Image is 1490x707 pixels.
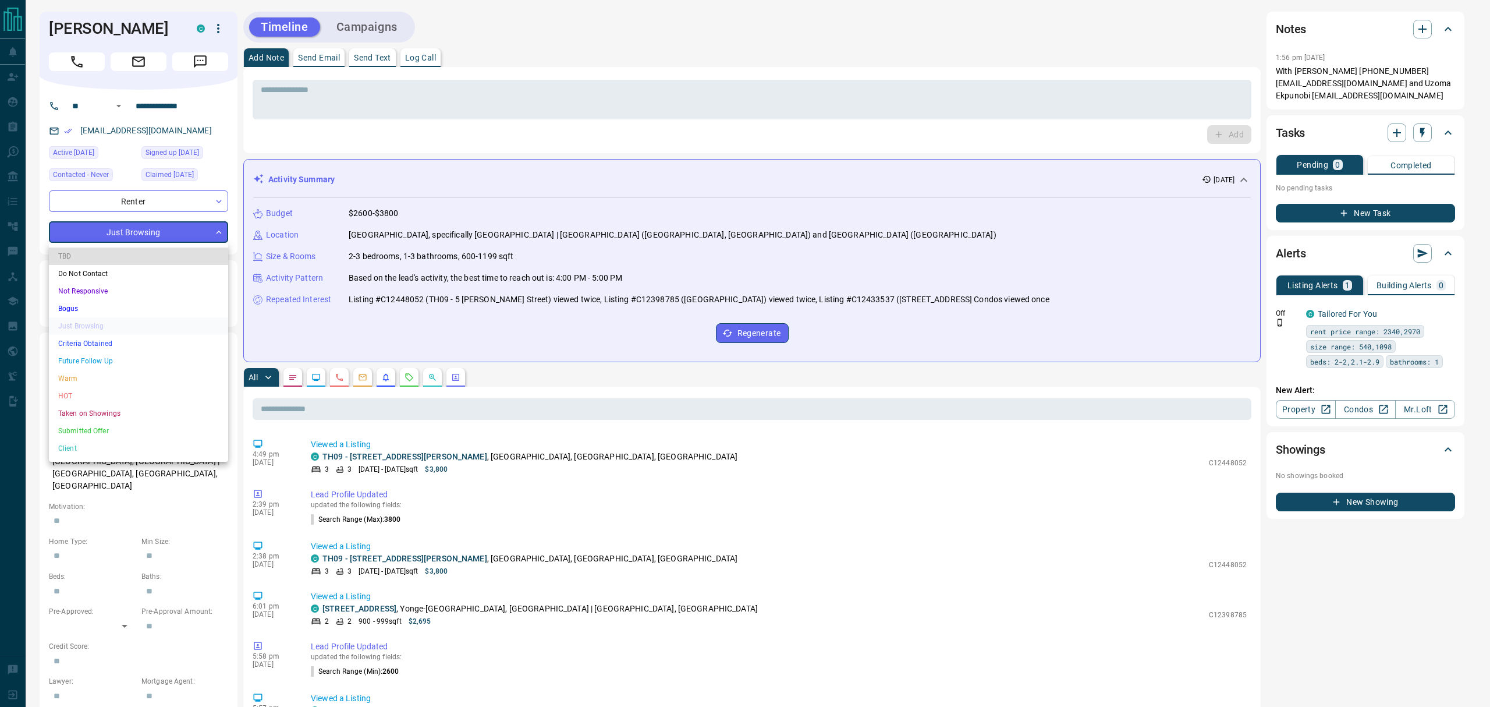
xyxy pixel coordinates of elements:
li: Criteria Obtained [49,335,228,352]
li: HOT [49,387,228,405]
li: Do Not Contact [49,265,228,282]
li: Submitted Offer [49,422,228,440]
li: Bogus [49,300,228,317]
li: TBD [49,248,228,265]
li: Taken on Showings [49,405,228,422]
li: Client [49,440,228,457]
li: Not Responsive [49,282,228,300]
li: Future Follow Up [49,352,228,370]
li: Warm [49,370,228,387]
